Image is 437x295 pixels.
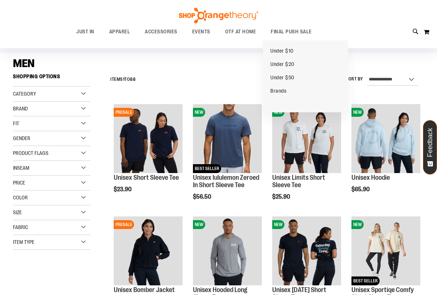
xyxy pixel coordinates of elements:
[263,71,302,84] a: Under $50
[13,165,29,171] span: Inseam
[272,220,284,229] span: NEW
[351,216,420,286] a: Unisex Sportiqe Comfy Short Sleeve TeeNEWBEST SELLER
[348,100,424,211] div: product
[193,104,262,173] img: Unisex lululemon Zeroed In Short Sleeve Tee
[268,100,345,219] div: product
[193,216,262,286] a: Image of Unisex Hooded LS TeeNEW
[351,104,420,174] a: Image of Unisex HoodieNEW
[351,216,420,285] img: Unisex Sportiqe Comfy Short Sleeve Tee
[114,216,183,285] img: Image of Unisex Bomber Jacket
[272,174,325,189] a: Unisex Limits Short Sleeve Tee
[225,23,256,40] span: OTF AT HOME
[13,195,28,200] span: Color
[263,40,348,112] ul: FINAL PUSH SALE
[270,48,294,56] span: Under $10
[351,220,364,229] span: NEW
[193,193,212,200] span: $56.50
[272,193,291,200] span: $25.90
[193,108,205,117] span: NEW
[263,23,319,40] a: FINAL PUSH SALE
[270,88,286,96] span: Brands
[351,186,371,193] span: $65.90
[13,135,30,141] span: Gender
[192,23,210,40] span: EVENTS
[271,23,312,40] span: FINAL PUSH SALE
[110,100,186,211] div: product
[193,174,259,189] a: Unisex lululemon Zeroed In Short Sleeve Tee
[178,8,259,23] img: Shop Orangetheory
[193,220,205,229] span: NEW
[218,23,264,40] a: OTF AT HOME
[76,23,94,40] span: JUST IN
[272,216,341,286] a: Image of Unisex Saturday TeeNEW
[137,23,185,40] a: ACCESSORIES
[263,84,294,97] a: Brands
[13,57,34,70] span: MEN
[351,174,390,181] a: Unisex Hoodie
[351,276,380,285] span: BEST SELLER
[13,120,19,126] span: Fit
[193,104,262,174] a: Unisex lululemon Zeroed In Short Sleeve TeeNEWBEST SELLER
[423,120,437,175] button: Feedback - Show survey
[263,44,301,57] a: Under $10
[427,128,434,157] span: Feedback
[114,186,133,193] span: $23.90
[102,23,138,40] a: APPAREL
[13,106,28,112] span: Brand
[114,174,179,181] a: Unisex Short Sleeve Tee
[193,216,262,285] img: Image of Unisex Hooded LS Tee
[270,74,294,82] span: Under $50
[272,108,284,117] span: NEW
[13,70,90,87] strong: Shopping Options
[69,23,102,40] a: JUST IN
[130,77,136,82] span: 88
[114,216,183,286] a: Image of Unisex Bomber JacketPRESALE
[123,77,125,82] span: 1
[193,164,221,173] span: BEST SELLER
[114,108,134,117] span: PRESALE
[13,91,36,97] span: Category
[110,74,136,85] h2: Items to
[145,23,177,40] span: ACCESSORIES
[263,57,302,71] a: Under $20
[185,23,218,40] a: EVENTS
[114,286,175,294] a: Unisex Bomber Jacket
[351,104,420,173] img: Image of Unisex Hoodie
[13,239,34,245] span: Item Type
[270,61,294,69] span: Under $20
[13,224,28,230] span: Fabric
[114,104,183,173] img: Image of Unisex Short Sleeve Tee
[109,23,130,40] span: APPAREL
[272,104,341,173] img: Image of Unisex BB Limits Tee
[114,104,183,174] a: Image of Unisex Short Sleeve TeePRESALE
[351,108,364,117] span: NEW
[272,104,341,174] a: Image of Unisex BB Limits TeeNEW
[114,220,134,229] span: PRESALE
[13,150,49,156] span: Product Flags
[189,100,266,219] div: product
[272,216,341,285] img: Image of Unisex Saturday Tee
[346,76,363,82] label: Sort By
[13,180,25,186] span: Price
[13,209,22,215] span: Size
